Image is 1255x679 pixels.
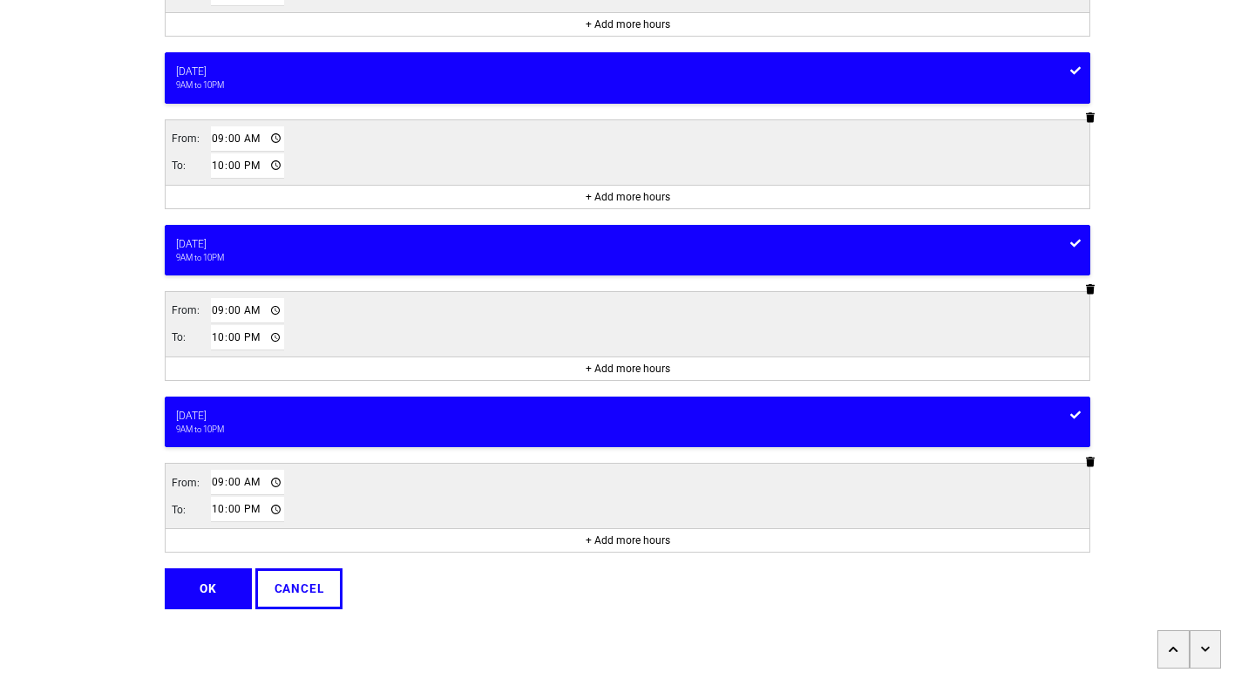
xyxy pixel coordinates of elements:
[255,568,343,608] button: CANCEL
[580,360,675,377] button: + Add more hours
[176,79,1079,92] div: 9AM to 10PM
[165,568,252,608] button: OK
[171,126,210,153] td: From:
[171,324,210,351] td: To:
[580,532,675,549] button: + Add more hours
[580,188,675,206] button: + Add more hours
[171,153,210,180] td: To:
[176,252,1079,264] div: 9AM to 10PM
[165,397,1090,447] button: [DATE]9AM to 10PM
[176,236,1079,252] div: [DATE]
[580,16,675,33] button: + Add more hours
[171,469,210,496] td: From:
[165,52,1090,103] button: [DATE]9AM to 10PM
[176,424,1079,436] div: 9AM to 10PM
[171,297,210,324] td: From:
[176,408,1079,424] div: [DATE]
[171,496,210,523] td: To:
[165,225,1090,275] button: [DATE]9AM to 10PM
[176,64,1079,79] div: [DATE]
